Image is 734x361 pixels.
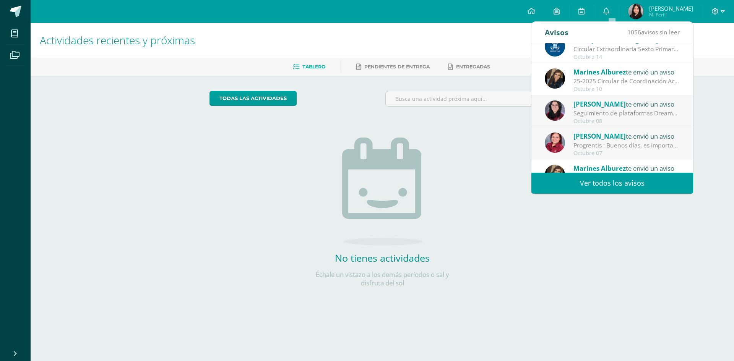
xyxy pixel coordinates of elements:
div: 25-2025 Circular de Coordinación Académica: Buenos días estimadas familias maristas del Liceo Gua... [573,77,680,86]
span: avisos sin leer [627,28,680,36]
div: Octubre 10 [573,86,680,92]
div: Progrentis : Buenos días, es importante que recuerden la fecha de finalización de Progrentis. [573,141,680,150]
span: 1056 [627,28,641,36]
p: Échale un vistazo a los demás períodos o sal y disfruta del sol [306,270,459,287]
img: 6f99ca85ee158e1ea464f4dd0b53ae36.png [545,68,565,89]
span: Marines Alburez [573,68,626,76]
span: [PERSON_NAME] [573,100,626,108]
span: Marines Alburez [573,164,626,173]
span: Tablero [302,64,325,70]
span: Mi Perfil [649,11,693,18]
img: b41cd0bd7c5dca2e84b8bd7996f0ae72.png [545,36,565,57]
div: Octubre 07 [573,150,680,157]
img: 6f99ca85ee158e1ea464f4dd0b53ae36.png [545,165,565,185]
span: [PERSON_NAME] [573,132,626,141]
img: no_activities.png [342,138,422,245]
img: a8abb4b2d238d57baacf151602ecdc9a.png [628,4,643,19]
div: Circular Extraordinaria Sexto Primaria : Estimadas familias maristas les compartimos la siguiente... [573,45,680,53]
div: Octubre 14 [573,54,680,60]
input: Busca una actividad próxima aquí... [386,91,555,106]
h2: No tienes actividades [306,251,459,264]
span: [PERSON_NAME] [649,5,693,12]
div: Avisos [545,22,568,43]
div: Seguimiento de plataformas Dreambox y Lectura inteligente: Deseamos que se encuentren bien. Por e... [573,109,680,118]
span: Pendientes de entrega [364,64,430,70]
img: f1067e2d6ed4d93e3fdd1602a9c4be33.png [545,100,565,121]
a: Entregadas [448,61,490,73]
a: Tablero [293,61,325,73]
div: te envió un aviso [573,131,680,141]
a: todas las Actividades [209,91,297,106]
a: Pendientes de entrega [356,61,430,73]
a: Ver todos los avisos [531,173,693,194]
div: te envió un aviso [573,163,680,173]
span: Actividades recientes y próximas [40,33,195,47]
div: te envió un aviso [573,99,680,109]
div: te envió un aviso [573,67,680,77]
div: Octubre 08 [573,118,680,125]
img: 258f2c28770a8c8efa47561a5b85f558.png [545,133,565,153]
span: Entregadas [456,64,490,70]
